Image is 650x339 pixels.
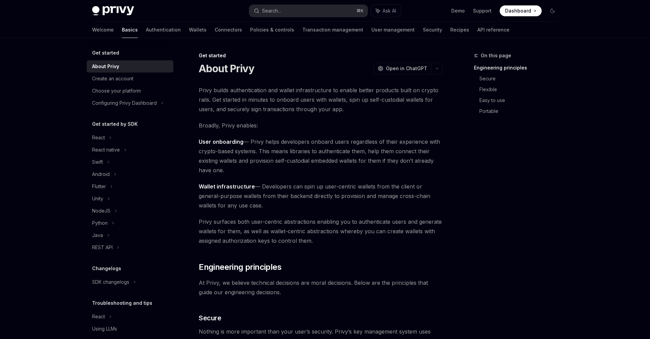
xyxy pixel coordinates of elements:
span: Secure [199,313,221,323]
div: Java [92,231,103,239]
div: About Privy [92,62,119,71]
div: SDK changelogs [92,278,129,286]
a: Basics [122,22,138,38]
div: Configuring Privy Dashboard [92,99,157,107]
h5: Changelogs [92,264,121,273]
a: Connectors [215,22,242,38]
div: Unity [92,195,103,203]
span: Privy builds authentication and wallet infrastructure to enable better products built on crypto r... [199,85,443,114]
a: Portable [479,106,563,117]
span: Privy surfaces both user-centric abstractions enabling you to authenticate users and generate wal... [199,217,443,245]
a: Using LLMs [87,323,173,335]
a: Authentication [146,22,181,38]
a: Flexible [479,84,563,95]
span: Engineering principles [199,262,281,273]
div: Using LLMs [92,325,117,333]
button: Search...⌘K [249,5,368,17]
a: Create an account [87,73,173,85]
a: Welcome [92,22,114,38]
span: — Developers can spin up user-centric wallets from the client or general-purpose wallets from the... [199,182,443,210]
a: Engineering principles [474,62,563,73]
a: Security [423,22,442,38]
h1: About Privy [199,62,254,75]
div: Create an account [92,75,133,83]
h5: Get started [92,49,119,57]
div: NodeJS [92,207,110,215]
div: React native [92,146,120,154]
div: REST API [92,243,113,252]
span: ⌘ K [356,8,364,14]
a: About Privy [87,60,173,73]
button: Ask AI [371,5,401,17]
a: Dashboard [500,5,542,16]
span: Ask AI [383,7,396,14]
button: Toggle dark mode [547,5,558,16]
div: React [92,313,105,321]
a: User management [371,22,415,38]
img: dark logo [92,6,134,16]
strong: User onboarding [199,138,243,145]
a: Transaction management [302,22,363,38]
h5: Get started by SDK [92,120,138,128]
div: Flutter [92,182,106,191]
button: Open in ChatGPT [373,63,431,74]
span: Dashboard [505,7,531,14]
span: — Privy helps developers onboard users regardless of their experience with crypto-based systems. ... [199,137,443,175]
strong: Wallet infrastructure [199,183,255,190]
div: Android [92,170,110,178]
a: Choose your platform [87,85,173,97]
span: Broadly, Privy enables: [199,121,443,130]
div: React [92,134,105,142]
div: Swift [92,158,103,166]
span: Open in ChatGPT [386,65,427,72]
span: At Privy, we believe technical decisions are moral decisions. Below are the principles that guide... [199,278,443,297]
a: Wallets [189,22,207,38]
div: Choose your platform [92,87,141,95]
a: Support [473,7,492,14]
a: Recipes [450,22,469,38]
a: Demo [451,7,465,14]
a: Secure [479,73,563,84]
div: Get started [199,52,443,59]
a: Policies & controls [250,22,294,38]
div: Search... [262,7,281,15]
div: Python [92,219,108,227]
a: Easy to use [479,95,563,106]
span: On this page [481,52,511,60]
h5: Troubleshooting and tips [92,299,152,307]
a: API reference [477,22,510,38]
